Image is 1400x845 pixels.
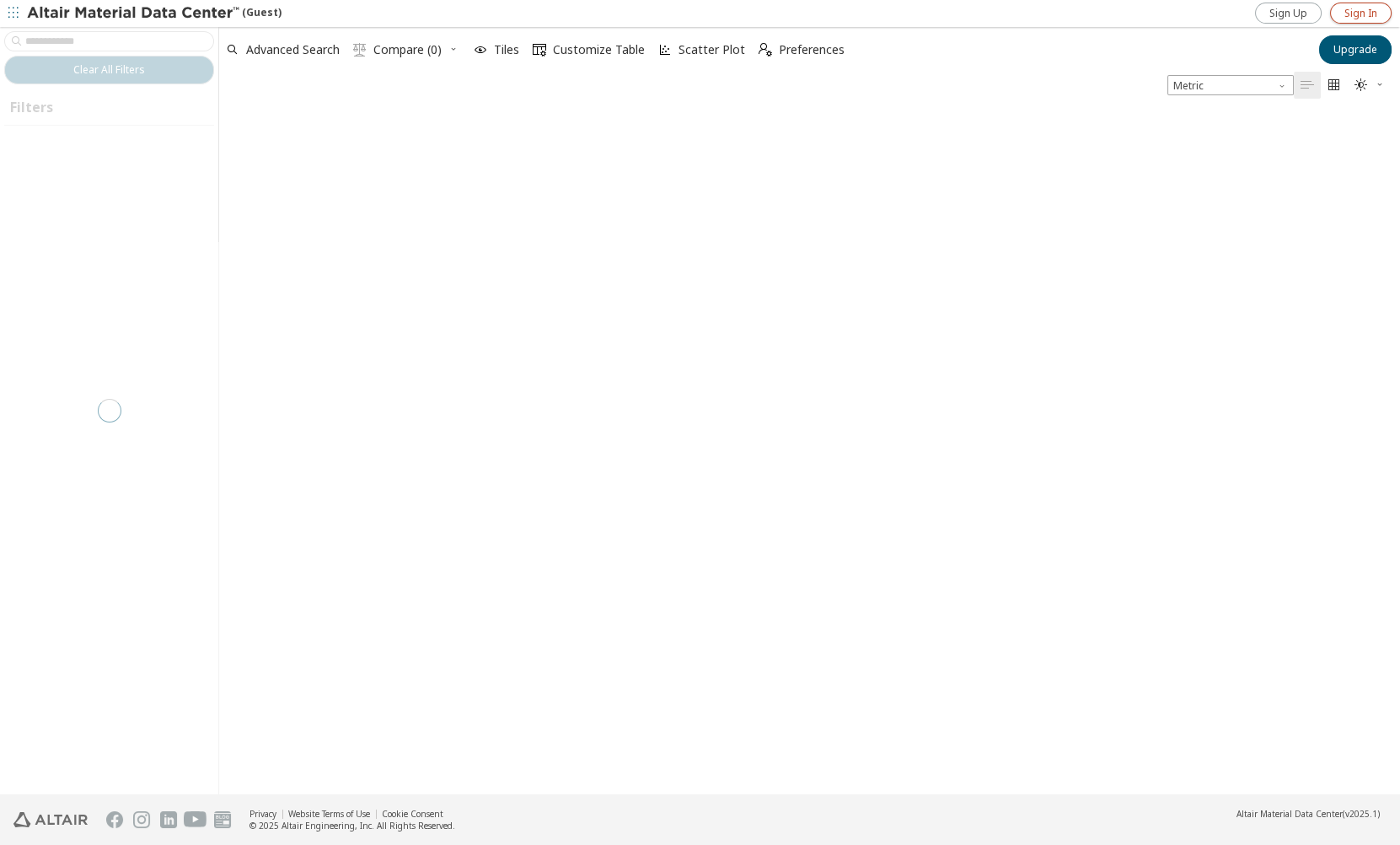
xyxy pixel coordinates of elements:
a: Sign Up [1255,3,1322,24]
span: Compare (0) [373,44,442,56]
span: Advanced Search [246,44,340,56]
a: Sign In [1330,3,1392,24]
a: Privacy [249,808,276,820]
span: Altair Material Data Center [1236,808,1343,820]
span: Scatter Plot [679,44,745,56]
span: Sign Up [1269,7,1307,20]
img: Altair Material Data Center [27,5,242,22]
i:  [1328,78,1341,92]
div: (v2025.1) [1236,808,1380,820]
span: Preferences [779,44,845,56]
span: Customize Table [553,44,645,56]
img: Altair Engineering [13,812,88,827]
button: Theme [1348,72,1392,99]
i:  [759,43,772,57]
button: Tile View [1321,72,1348,99]
div: Unit System [1167,75,1294,95]
i:  [1301,78,1314,92]
i:  [533,43,546,57]
span: Sign In [1344,7,1377,20]
button: Upgrade [1319,35,1392,64]
div: (Guest) [27,5,282,22]
button: Table View [1294,72,1321,99]
a: Website Terms of Use [288,808,370,820]
span: Metric [1167,75,1294,95]
i:  [353,43,367,57]
i:  [1354,78,1368,92]
span: Tiles [494,44,519,56]
a: Cookie Consent [382,808,443,820]
div: © 2025 Altair Engineering, Inc. All Rights Reserved. [249,820,455,832]
span: Upgrade [1333,43,1377,57]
